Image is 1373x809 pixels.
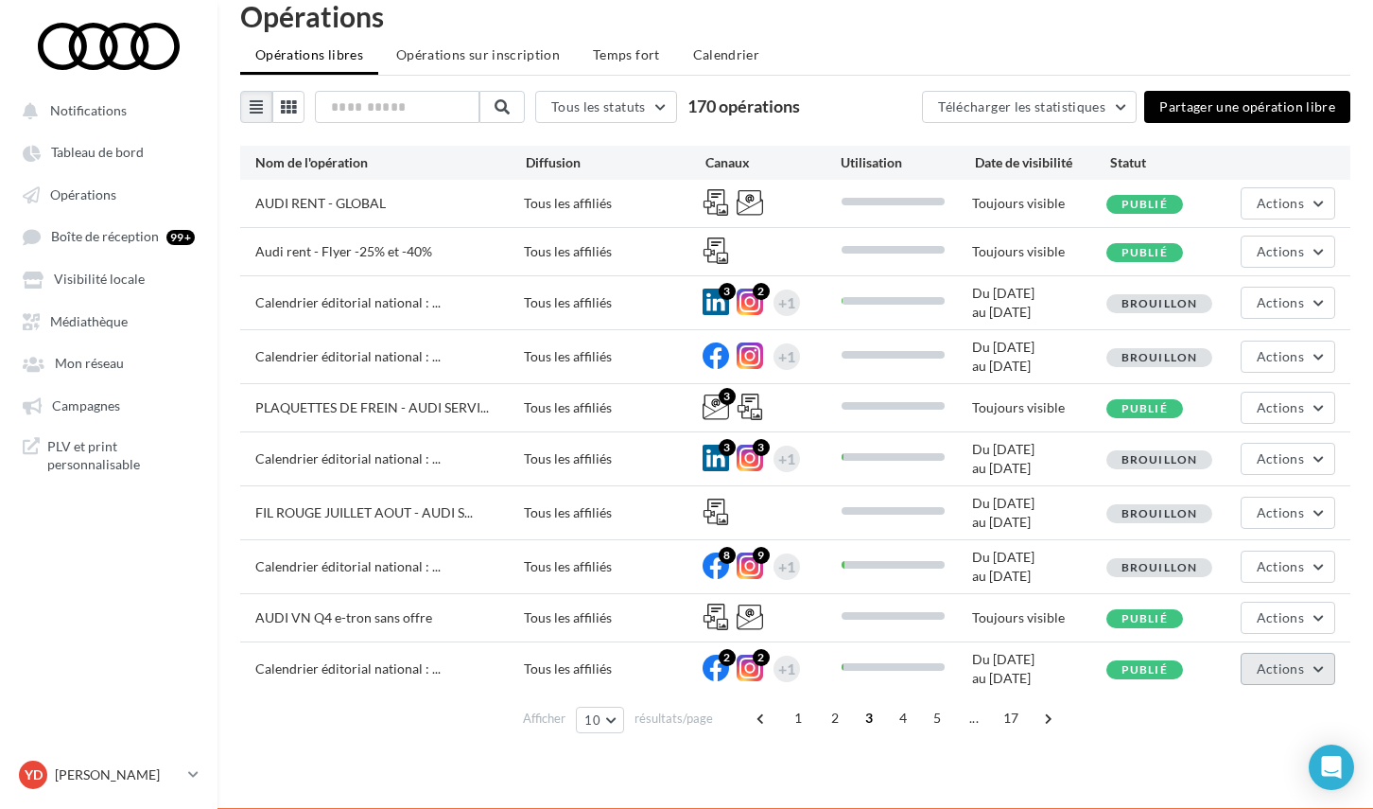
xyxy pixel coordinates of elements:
[1241,287,1335,319] button: Actions
[15,757,202,793] a: YD [PERSON_NAME]
[524,293,703,312] div: Tous les affiliés
[524,194,703,213] div: Tous les affiliés
[255,195,386,211] span: AUDI RENT - GLOBAL
[693,46,760,62] span: Calendrier
[524,242,703,261] div: Tous les affiliés
[719,388,736,405] div: 3
[778,446,795,472] div: +1
[972,194,1106,213] div: Toujours visible
[719,283,736,300] div: 3
[50,313,128,329] span: Médiathèque
[240,2,1350,30] div: Opérations
[1309,745,1354,790] div: Open Intercom Messenger
[1241,551,1335,583] button: Actions
[1241,236,1335,268] button: Actions
[523,710,565,728] span: Afficher
[255,450,441,466] span: Calendrier éditorial national : ...
[1257,558,1304,574] span: Actions
[783,703,813,733] span: 1
[576,707,624,733] button: 10
[255,294,441,310] span: Calendrier éditorial national : ...
[255,399,489,415] span: PLAQUETTES DE FREIN - AUDI SERVI...
[166,230,195,245] div: 99+
[51,229,159,245] span: Boîte de réception
[1257,294,1304,310] span: Actions
[1241,497,1335,529] button: Actions
[778,656,795,682] div: +1
[47,437,195,474] span: PLV et print personnalisable
[972,284,1106,322] div: Du [DATE] au [DATE]
[820,703,850,733] span: 2
[11,345,206,379] a: Mon réseau
[972,548,1106,586] div: Du [DATE] au [DATE]
[1121,560,1198,574] span: Brouillon
[778,554,795,580] div: +1
[54,272,145,288] span: Visibilité locale
[524,660,703,678] div: Tous les affiliés
[255,243,432,259] span: Audi rent - Flyer -25% et -40%
[972,650,1106,688] div: Du [DATE] au [DATE]
[1257,195,1304,211] span: Actions
[972,494,1106,532] div: Du [DATE] au [DATE]
[524,449,703,468] div: Tous les affiliés
[524,557,703,576] div: Tous les affiliés
[11,388,206,422] a: Campagnes
[524,347,703,366] div: Tous les affiliés
[1241,187,1335,220] button: Actions
[396,46,560,62] span: Opérations sur inscription
[11,430,206,482] a: PLV et print personnalisable
[535,91,677,123] button: Tous les statuts
[11,304,206,338] a: Médiathèque
[1121,197,1168,211] span: Publié
[51,145,144,161] span: Tableau de bord
[753,283,770,300] div: 2
[753,649,770,666] div: 2
[753,547,770,564] div: 9
[972,440,1106,478] div: Du [DATE] au [DATE]
[52,397,120,413] span: Campagnes
[972,398,1106,417] div: Toujours visible
[634,710,713,728] span: résultats/page
[705,153,841,172] div: Canaux
[1241,341,1335,373] button: Actions
[1121,662,1168,677] span: Publié
[1241,392,1335,424] button: Actions
[551,98,646,114] span: Tous les statuts
[972,608,1106,627] div: Toujours visible
[841,153,976,172] div: Utilisation
[1241,653,1335,685] button: Actions
[1110,153,1245,172] div: Statut
[55,765,181,784] p: [PERSON_NAME]
[255,558,441,574] span: Calendrier éditorial national : ...
[975,153,1110,172] div: Date de visibilité
[719,547,736,564] div: 8
[1257,609,1304,625] span: Actions
[959,703,989,733] span: ...
[255,348,441,364] span: Calendrier éditorial national : ...
[1257,243,1304,259] span: Actions
[1241,602,1335,634] button: Actions
[938,98,1105,114] span: Télécharger les statistiques
[524,608,703,627] div: Tous les affiliés
[25,765,43,784] span: YD
[1257,504,1304,520] span: Actions
[1257,399,1304,415] span: Actions
[854,703,884,733] span: 3
[687,96,800,116] span: 170 opérations
[922,91,1137,123] button: Télécharger les statistiques
[972,338,1106,376] div: Du [DATE] au [DATE]
[11,177,206,211] a: Opérations
[1121,245,1168,259] span: Publié
[11,93,199,127] button: Notifications
[1121,350,1198,364] span: Brouillon
[922,703,952,733] span: 5
[255,153,526,172] div: Nom de l'opération
[11,134,206,168] a: Tableau de bord
[50,102,127,118] span: Notifications
[1121,296,1198,310] span: Brouillon
[11,219,206,254] a: Boîte de réception 99+
[972,242,1106,261] div: Toujours visible
[719,439,736,456] div: 3
[1121,506,1198,520] span: Brouillon
[1121,452,1198,466] span: Brouillon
